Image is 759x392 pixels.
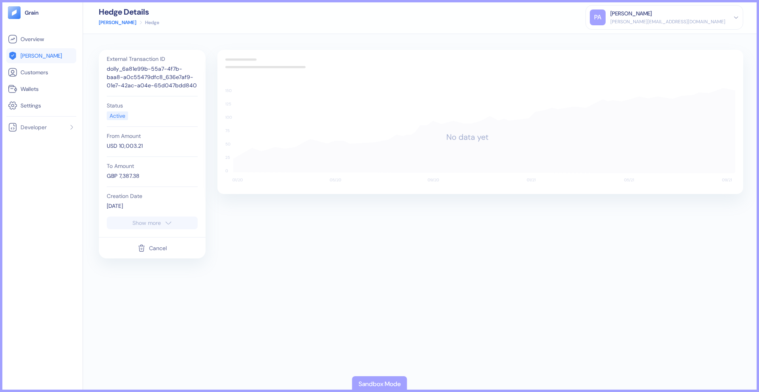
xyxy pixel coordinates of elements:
[110,112,125,120] div: Active
[21,102,41,109] span: Settings
[8,68,75,77] a: Customers
[107,163,198,169] div: To Amount
[107,56,198,62] div: External Transaction ID
[107,142,198,150] div: USD 10,003.21
[8,101,75,110] a: Settings
[610,9,652,18] div: [PERSON_NAME]
[132,220,161,226] div: Show more
[99,8,159,16] div: Hedge Details
[21,123,47,131] span: Developer
[107,202,198,210] div: [DATE]
[8,34,75,44] a: Overview
[590,9,606,25] div: PA
[99,19,136,26] a: [PERSON_NAME]
[107,65,198,90] div: dolly_6a81e99b-55a7-4f7b-baa8-a0c55479dfc8_636e7af9-01e7-42ac-a04e-65d047bdd840
[149,245,167,251] div: Cancel
[21,52,62,60] span: [PERSON_NAME]
[107,103,198,108] div: Status
[138,241,167,256] button: Cancel
[359,379,401,389] div: Sandbox Mode
[25,10,39,15] img: logo
[8,84,75,94] a: Wallets
[21,85,39,93] span: Wallets
[107,133,198,139] div: From Amount
[8,51,75,60] a: [PERSON_NAME]
[107,193,198,199] div: Creation Date
[107,217,198,229] button: Show more
[21,68,48,76] span: Customers
[610,18,725,25] div: [PERSON_NAME][EMAIL_ADDRESS][DOMAIN_NAME]
[107,172,198,180] div: GBP 7,387.38
[21,35,44,43] span: Overview
[8,6,21,19] img: logo-tablet-V2.svg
